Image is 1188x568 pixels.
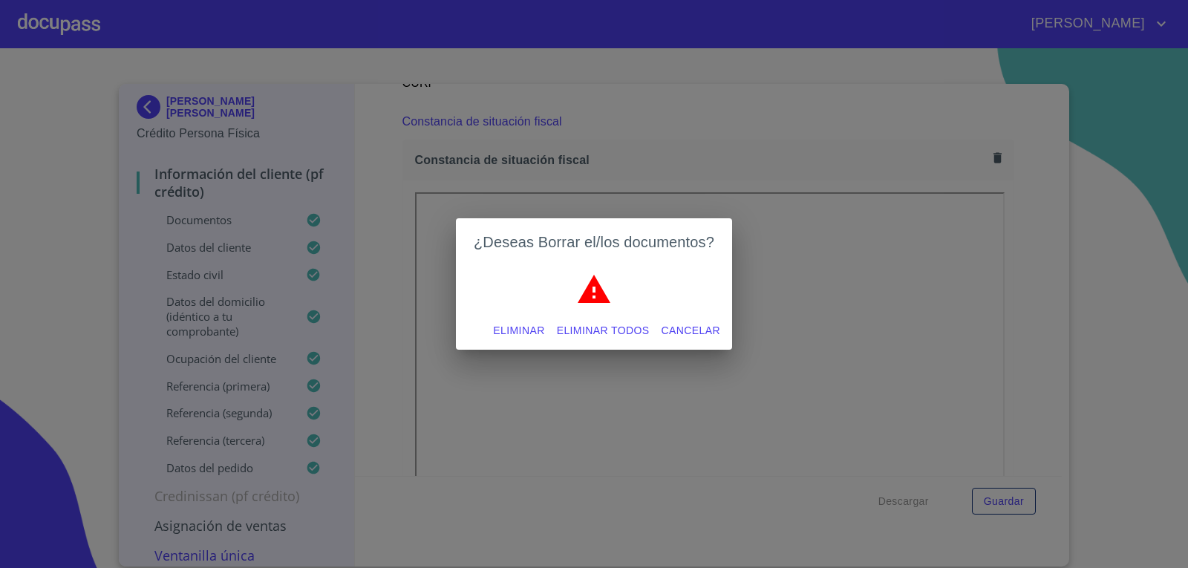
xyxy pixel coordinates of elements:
button: Cancelar [656,317,726,345]
button: Eliminar [487,317,550,345]
button: Eliminar todos [551,317,656,345]
span: Eliminar todos [557,321,650,340]
span: Eliminar [493,321,544,340]
h2: ¿Deseas Borrar el/los documentos? [474,230,714,254]
span: Cancelar [662,321,720,340]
